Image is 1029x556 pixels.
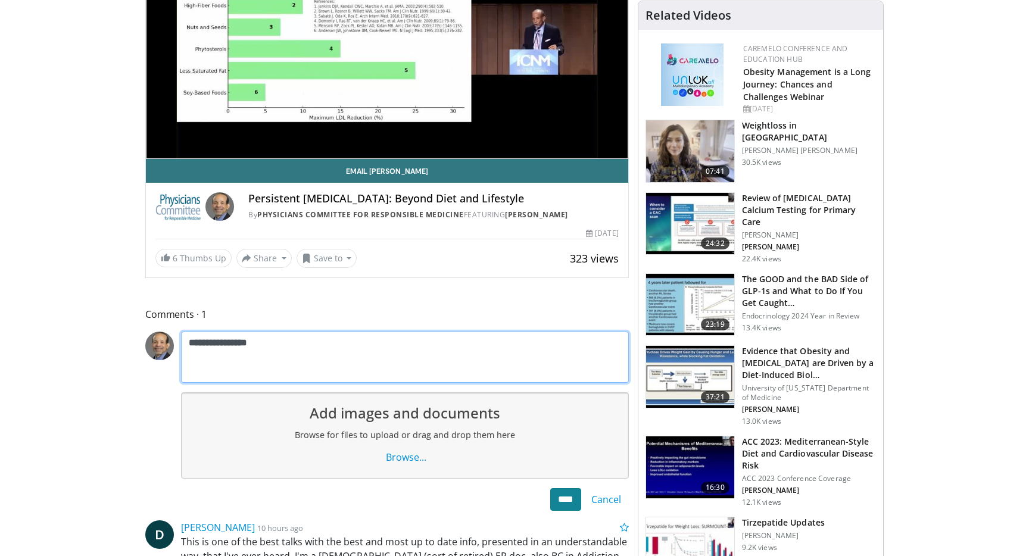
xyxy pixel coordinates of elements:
p: Endocrinology 2024 Year in Review [742,311,876,321]
img: f4af32e0-a3f3-4dd9-8ed6-e543ca885e6d.150x105_q85_crop-smart_upscale.jpg [646,193,734,255]
span: 24:32 [701,238,729,249]
span: 23:19 [701,318,729,330]
h3: Review of [MEDICAL_DATA] Calcium Testing for Primary Care [742,192,876,228]
div: [DATE] [743,104,874,114]
h2: Browse for files to upload or drag and drop them here [191,429,619,442]
p: [PERSON_NAME] [742,230,876,240]
h3: ACC 2023: Mediterranean-Style Diet and Cardiovascular Disease Risk [742,436,876,471]
p: 30.5K views [742,158,781,167]
button: Save to [297,249,357,268]
small: 10 hours ago [257,523,303,533]
p: ACC 2023 Conference Coverage [742,474,876,483]
img: b0c32e83-cd40-4939-b266-f52db6655e49.150x105_q85_crop-smart_upscale.jpg [646,436,734,498]
h3: The GOOD and the BAD Side of GLP-1s and What to Do If You Get Caught… [742,273,876,309]
p: [PERSON_NAME] [742,531,825,541]
h3: Tirzepatide Updates [742,517,825,529]
p: 13.0K views [742,417,781,426]
a: Cancel [584,488,629,511]
a: 23:19 The GOOD and the BAD Side of GLP-1s and What to Do If You Get Caught… Endocrinology 2024 Ye... [646,273,876,336]
a: Browse... [376,446,434,468]
a: 37:21 Evidence that Obesity and [MEDICAL_DATA] are Driven by a Diet-Induced Biol… University of [... [646,345,876,426]
p: 22.4K views [742,254,781,264]
span: 16:30 [701,482,729,493]
a: 16:30 ACC 2023: Mediterranean-Style Diet and Cardiovascular Disease Risk ACC 2023 Conference Cove... [646,436,876,507]
a: CaReMeLO Conference and Education Hub [743,43,848,64]
span: Comments 1 [145,307,629,322]
img: Physicians Committee for Responsible Medicine [155,192,201,221]
img: 53591b2a-b107-489b-8d45-db59bb710304.150x105_q85_crop-smart_upscale.jpg [646,346,734,408]
a: 07:41 Weightloss in [GEOGRAPHIC_DATA] [PERSON_NAME] [PERSON_NAME] 30.5K views [646,120,876,183]
a: [PERSON_NAME] [505,210,568,220]
a: Physicians Committee for Responsible Medicine [257,210,464,220]
img: 756cb5e3-da60-49d4-af2c-51c334342588.150x105_q85_crop-smart_upscale.jpg [646,274,734,336]
a: 6 Thumbs Up [155,249,232,267]
a: Email [PERSON_NAME] [146,159,628,183]
img: Avatar [145,332,174,360]
h3: Weightloss in [GEOGRAPHIC_DATA] [742,120,876,143]
h4: Persistent [MEDICAL_DATA]: Beyond Diet and Lifestyle [248,192,618,205]
span: 07:41 [701,165,729,177]
div: [DATE] [586,228,618,239]
div: By FEATURING [248,210,618,220]
img: Avatar [205,192,234,221]
h3: Evidence that Obesity and [MEDICAL_DATA] are Driven by a Diet-Induced Biol… [742,345,876,381]
p: [PERSON_NAME] [742,486,876,495]
p: University of [US_STATE] Department of Medicine [742,383,876,402]
img: 45df64a9-a6de-482c-8a90-ada250f7980c.png.150x105_q85_autocrop_double_scale_upscale_version-0.2.jpg [661,43,724,106]
a: [PERSON_NAME] [181,521,255,534]
a: Obesity Management is a Long Journey: Chances and Challenges Webinar [743,66,871,102]
span: 6 [173,252,177,264]
a: D [145,520,174,549]
button: Share [236,249,292,268]
p: 12.1K views [742,498,781,507]
p: [PERSON_NAME] [PERSON_NAME] [742,146,876,155]
a: 24:32 Review of [MEDICAL_DATA] Calcium Testing for Primary Care [PERSON_NAME] [PERSON_NAME] 22.4K... [646,192,876,264]
span: 323 views [570,251,619,265]
h1: Add images and documents [191,402,619,424]
p: [PERSON_NAME] [742,242,876,252]
p: 13.4K views [742,323,781,333]
h4: Related Videos [646,8,731,23]
img: 9983fed1-7565-45be-8934-aef1103ce6e2.150x105_q85_crop-smart_upscale.jpg [646,120,734,182]
span: 37:21 [701,391,729,403]
p: 9.2K views [742,543,777,552]
p: [PERSON_NAME] [742,405,876,414]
